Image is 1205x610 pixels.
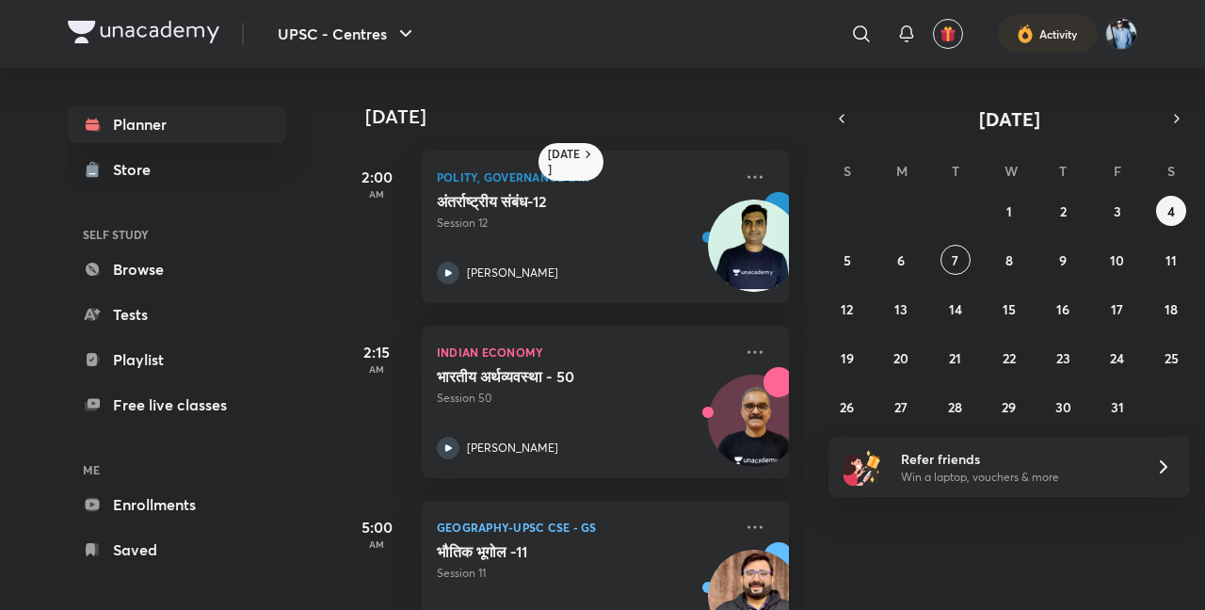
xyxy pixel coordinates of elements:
button: October 11, 2025 [1156,245,1186,275]
abbr: October 24, 2025 [1110,349,1124,367]
abbr: October 7, 2025 [952,251,958,269]
p: Indian Economy [437,341,732,363]
img: activity [1017,23,1034,45]
abbr: October 16, 2025 [1056,300,1069,318]
p: Session 12 [437,215,732,232]
abbr: October 8, 2025 [1005,251,1013,269]
h6: [DATE] [548,147,581,177]
abbr: Saturday [1167,162,1175,180]
button: October 28, 2025 [940,392,971,422]
abbr: October 1, 2025 [1006,202,1012,220]
button: October 25, 2025 [1156,343,1186,373]
a: Store [68,151,286,188]
img: Avatar [709,385,799,475]
abbr: October 31, 2025 [1111,398,1124,416]
button: October 9, 2025 [1048,245,1078,275]
abbr: October 6, 2025 [897,251,905,269]
button: October 23, 2025 [1048,343,1078,373]
p: Geography-UPSC CSE - GS [437,516,732,538]
abbr: Friday [1114,162,1121,180]
h6: Refer friends [901,449,1133,469]
button: October 21, 2025 [940,343,971,373]
button: October 15, 2025 [994,294,1024,324]
button: October 13, 2025 [886,294,916,324]
h5: 5:00 [339,516,414,538]
abbr: October 26, 2025 [840,398,854,416]
button: October 7, 2025 [940,245,971,275]
abbr: October 27, 2025 [894,398,908,416]
h5: अंतर्राष्ट्रीय संबंध-12 [437,192,671,211]
abbr: October 11, 2025 [1165,251,1177,269]
a: Enrollments [68,486,286,523]
button: [DATE] [855,105,1164,132]
a: Planner [68,105,286,143]
abbr: Wednesday [1004,162,1018,180]
button: October 29, 2025 [994,392,1024,422]
button: October 1, 2025 [994,196,1024,226]
abbr: October 29, 2025 [1002,398,1016,416]
abbr: October 15, 2025 [1003,300,1016,318]
h5: भारतीय अर्थव्यवस्था - 50 [437,367,671,386]
abbr: October 25, 2025 [1165,349,1179,367]
button: October 27, 2025 [886,392,916,422]
button: October 16, 2025 [1048,294,1078,324]
div: Store [113,158,162,181]
abbr: October 14, 2025 [949,300,962,318]
button: October 20, 2025 [886,343,916,373]
button: October 10, 2025 [1102,245,1133,275]
span: [DATE] [979,106,1040,132]
button: October 14, 2025 [940,294,971,324]
button: October 18, 2025 [1156,294,1186,324]
abbr: Thursday [1059,162,1067,180]
abbr: Tuesday [952,162,959,180]
button: October 22, 2025 [994,343,1024,373]
h5: भौतिक भूगोल -11 [437,542,671,561]
a: Free live classes [68,386,286,424]
button: October 24, 2025 [1102,343,1133,373]
a: Tests [68,296,286,333]
abbr: October 28, 2025 [948,398,962,416]
abbr: October 12, 2025 [841,300,853,318]
p: Polity, Governance & IR [437,166,732,188]
h6: ME [68,454,286,486]
img: Company Logo [68,21,219,43]
p: Session 11 [437,565,732,582]
button: October 17, 2025 [1102,294,1133,324]
p: AM [339,363,414,375]
button: October 26, 2025 [832,392,862,422]
abbr: October 9, 2025 [1059,251,1067,269]
p: [PERSON_NAME] [467,265,558,281]
a: Browse [68,250,286,288]
img: referral [843,448,881,486]
abbr: October 13, 2025 [894,300,908,318]
button: UPSC - Centres [266,15,428,53]
abbr: October 22, 2025 [1003,349,1016,367]
h5: 2:00 [339,166,414,188]
h4: [DATE] [365,105,808,128]
button: October 5, 2025 [832,245,862,275]
abbr: October 2, 2025 [1060,202,1067,220]
abbr: October 5, 2025 [843,251,851,269]
h6: SELF STUDY [68,218,286,250]
img: Shipu [1105,18,1137,50]
button: October 4, 2025 [1156,196,1186,226]
button: October 2, 2025 [1048,196,1078,226]
img: avatar [940,25,956,42]
p: Win a laptop, vouchers & more [901,469,1133,486]
button: avatar [933,19,963,49]
button: October 6, 2025 [886,245,916,275]
abbr: October 21, 2025 [949,349,961,367]
a: Playlist [68,341,286,378]
abbr: October 19, 2025 [841,349,854,367]
p: Session 50 [437,390,732,407]
a: Saved [68,531,286,569]
button: October 8, 2025 [994,245,1024,275]
button: October 12, 2025 [832,294,862,324]
p: AM [339,538,414,550]
button: October 19, 2025 [832,343,862,373]
abbr: October 20, 2025 [893,349,908,367]
h5: 2:15 [339,341,414,363]
abbr: Monday [896,162,908,180]
a: Company Logo [68,21,219,48]
abbr: October 30, 2025 [1055,398,1071,416]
